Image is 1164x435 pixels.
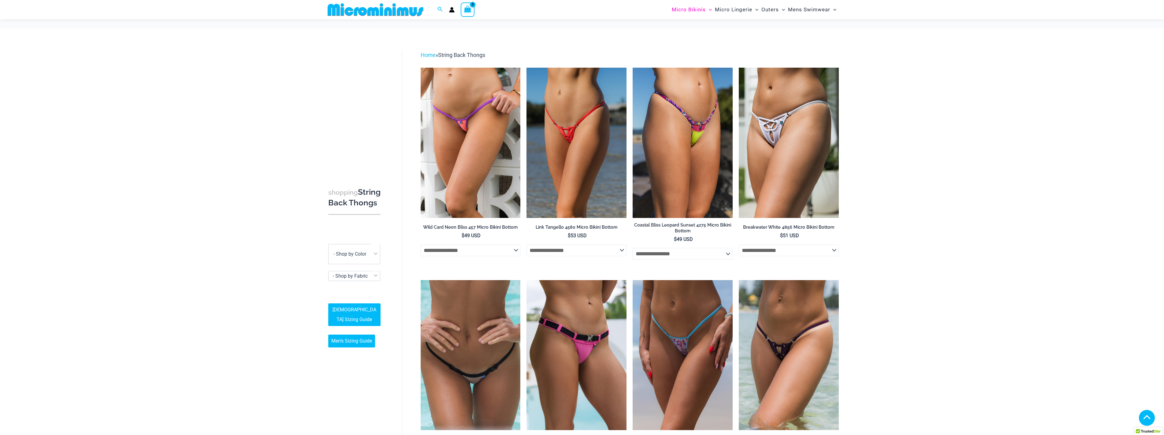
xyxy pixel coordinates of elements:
img: Havana Club Fireworks 451 Micro [633,280,733,430]
a: Wild Card Neon Bliss 457 Micro Bikini Bottom [421,224,521,232]
h2: Coastal Bliss Leopard Sunset 4275 Micro Bikini Bottom [633,222,733,234]
h3: String Back Thongs [328,187,381,208]
a: Breakwater White 4856 Micro Bikini Bottom [739,224,839,232]
a: Trade Winds IvoryInk 453 Micro 02Trade Winds IvoryInk 384 Top 453 Micro 06Trade Winds IvoryInk 38... [421,280,521,430]
a: Micro BikinisMenu ToggleMenu Toggle [670,2,713,17]
a: Mens SwimwearMenu ToggleMenu Toggle [787,2,838,17]
span: Menu Toggle [830,2,836,17]
bdi: 53 USD [568,233,587,238]
a: Bond Shiny Pink 492 Thong 01Bond Shiny Pink 492 Thong 02Bond Shiny Pink 492 Thong 02 [526,280,627,430]
span: - Shop by Fabric [328,271,381,281]
bdi: 49 USD [674,236,693,242]
span: Mens Swimwear [788,2,830,17]
h2: Breakwater White 4856 Micro Bikini Bottom [739,224,839,230]
span: Menu Toggle [752,2,758,17]
iframe: TrustedSite Certified [328,45,383,168]
a: Wild Card Neon Bliss 312 Top 457 Micro 04Wild Card Neon Bliss 312 Top 457 Micro 05Wild Card Neon ... [421,68,521,218]
nav: Site Navigation [669,1,839,18]
a: Men’s Sizing Guide [328,335,375,347]
a: Link Tangello 4580 Micro 01Link Tangello 4580 Micro 02Link Tangello 4580 Micro 02 [526,68,627,218]
span: » [421,52,485,58]
span: - Shop by Color [328,244,381,264]
img: Breakwater White 4856 Micro Bottom 01 [739,68,839,218]
bdi: 49 USD [462,233,481,238]
a: Havana Club Fireworks 451 MicroHavana Club Fireworks 312 Tri Top 451 Thong 02Havana Club Firework... [633,280,733,430]
a: Link Plum 4580 Micro 01Link Plum 4580 Micro 02Link Plum 4580 Micro 02 [739,280,839,430]
img: Coastal Bliss Leopard Sunset 4275 Micro Bikini 01 [633,68,733,218]
img: Trade Winds IvoryInk 453 Micro 02 [421,280,521,430]
span: String Back Thongs [438,52,485,58]
a: Account icon link [449,7,455,13]
span: Micro Bikinis [672,2,706,17]
span: - Shop by Fabric [333,273,368,279]
img: Bond Shiny Pink 492 Thong 01 [526,280,627,430]
span: $ [674,236,677,242]
span: - Shop by Color [329,244,380,264]
bdi: 51 USD [780,233,799,238]
span: - Shop by Color [333,251,366,257]
span: $ [462,233,464,238]
a: Breakwater White 4856 Micro Bottom 01Breakwater White 3153 Top 4856 Micro Bottom 06Breakwater Whi... [739,68,839,218]
span: Outers [761,2,779,17]
span: shopping [328,189,358,196]
a: [DEMOGRAPHIC_DATA] Sizing Guide [328,303,381,326]
span: Menu Toggle [779,2,785,17]
span: $ [780,233,783,238]
img: Link Plum 4580 Micro 01 [739,280,839,430]
span: $ [568,233,571,238]
img: Link Tangello 4580 Micro 01 [526,68,627,218]
a: Coastal Bliss Leopard Sunset 4275 Micro Bikini 01Coastal Bliss Leopard Sunset 4275 Micro Bikini 0... [633,68,733,218]
a: Home [421,52,436,58]
h2: Link Tangello 4580 Micro Bikini Bottom [526,224,627,230]
a: Search icon link [437,6,443,13]
a: Link Tangello 4580 Micro Bikini Bottom [526,224,627,232]
a: Coastal Bliss Leopard Sunset 4275 Micro Bikini Bottom [633,222,733,236]
a: OutersMenu ToggleMenu Toggle [760,2,787,17]
span: Micro Lingerie [715,2,752,17]
a: View Shopping Cart, empty [461,2,475,17]
h2: Wild Card Neon Bliss 457 Micro Bikini Bottom [421,224,521,230]
a: Micro LingerieMenu ToggleMenu Toggle [713,2,760,17]
span: Menu Toggle [706,2,712,17]
img: MM SHOP LOGO FLAT [325,3,426,17]
img: Wild Card Neon Bliss 312 Top 457 Micro 04 [421,68,521,218]
span: - Shop by Fabric [329,271,380,281]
